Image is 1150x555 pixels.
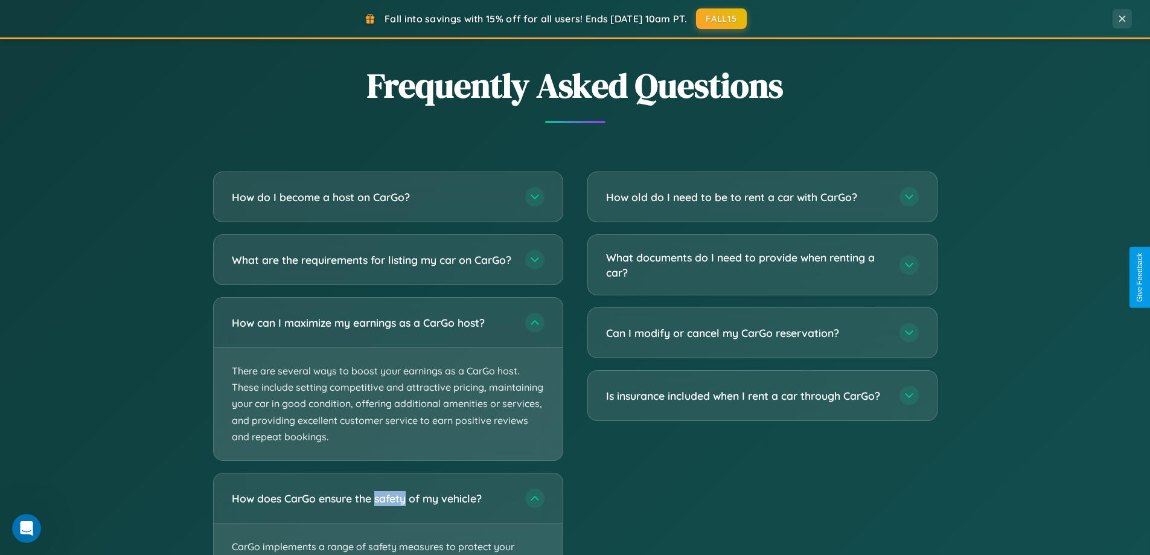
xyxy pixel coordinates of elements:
[606,388,887,403] h3: Is insurance included when I rent a car through CarGo?
[385,13,687,25] span: Fall into savings with 15% off for all users! Ends [DATE] 10am PT.
[606,190,887,205] h3: How old do I need to be to rent a car with CarGo?
[12,514,41,543] iframe: Intercom live chat
[606,250,887,280] h3: What documents do I need to provide when renting a car?
[232,315,513,330] h3: How can I maximize my earnings as a CarGo host?
[606,326,887,341] h3: Can I modify or cancel my CarGo reservation?
[232,491,513,506] h3: How does CarGo ensure the safety of my vehicle?
[232,252,513,268] h3: What are the requirements for listing my car on CarGo?
[213,62,938,109] h2: Frequently Asked Questions
[1136,253,1144,302] div: Give Feedback
[696,8,747,29] button: FALL15
[214,348,563,460] p: There are several ways to boost your earnings as a CarGo host. These include setting competitive ...
[232,190,513,205] h3: How do I become a host on CarGo?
